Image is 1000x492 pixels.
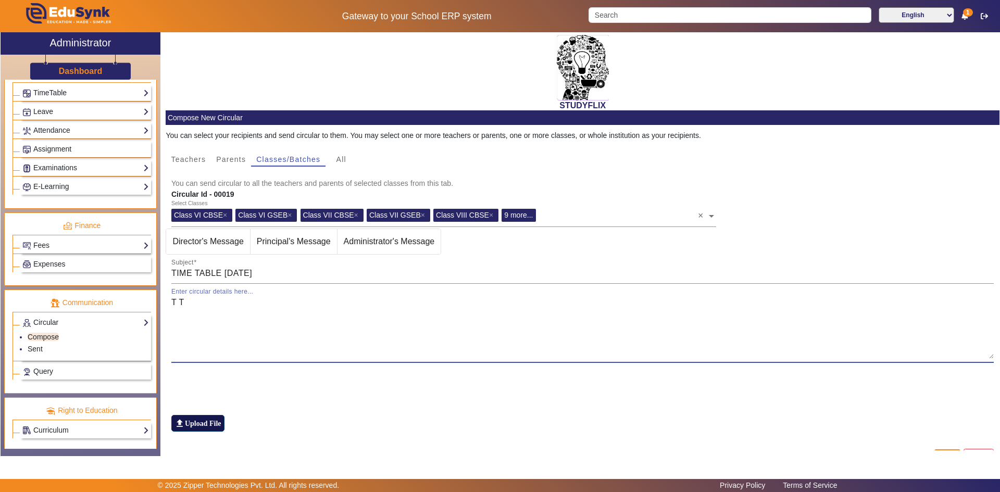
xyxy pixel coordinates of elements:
[698,205,707,222] span: Clear all
[23,260,31,268] img: Payroll.png
[23,146,31,154] img: Assignments.png
[421,211,428,219] span: ×
[166,110,999,125] mat-card-header: Compose New Circular
[12,405,151,416] p: Right to Education
[12,220,151,231] p: Finance
[238,211,287,219] span: Class VI GSEB
[50,36,111,49] h2: Administrator
[63,221,72,231] img: finance.png
[216,156,246,163] span: Parents
[22,143,149,155] a: Assignment
[33,145,71,153] span: Assignment
[1,32,160,55] a: Administrator
[223,211,230,219] span: ×
[58,66,103,77] a: Dashboard
[369,211,421,219] span: Class VII GSEB
[934,449,960,463] button: Send
[28,333,59,341] a: Compose
[589,7,871,23] input: Search
[964,449,994,463] button: Discard
[171,267,994,280] input: Subject
[354,211,361,219] span: ×
[778,478,842,492] a: Terms of Service
[557,35,609,100] img: 2da83ddf-6089-4dce-a9e2-416746467bdd
[287,211,294,219] span: ×
[22,258,149,270] a: Expenses
[28,345,43,353] a: Sent
[174,418,185,428] mat-icon: file_upload
[158,480,340,491] p: © 2025 Zipper Technologies Pvt. Ltd. All rights reserved.
[171,190,234,198] b: Circular Id - 00019
[171,288,253,295] mat-label: Enter circular details here...
[166,100,999,110] h2: STUDYFLIX
[303,211,354,219] span: Class VII CBSE
[963,8,973,17] span: 1
[171,415,224,432] label: Upload File
[171,178,994,189] mat-card-subtitle: You can send circular to all the teachers and parents of selected classes from this tab.
[256,11,578,22] h5: Gateway to your School ERP system
[22,365,149,377] a: Query
[59,66,103,76] h3: Dashboard
[51,298,60,308] img: communication.png
[436,211,489,219] span: Class VIII CBSE
[251,229,337,254] span: Principal's Message
[715,478,770,492] a: Privacy Policy
[489,211,496,219] span: ×
[504,211,533,219] span: 9 more...
[171,199,207,208] div: Select Classes
[171,259,194,266] mat-label: Subject
[256,156,320,163] span: Classes/Batches
[336,156,346,163] span: All
[337,229,441,254] span: Administrator's Message
[174,211,223,219] span: Class VI CBSE
[33,260,65,268] span: Expenses
[166,229,249,254] span: Director's Message
[33,367,53,375] span: Query
[12,297,151,308] p: Communication
[46,406,55,415] img: rte.png
[166,130,999,141] div: You can select your recipients and send circular to them. You may select one or more teachers or ...
[23,368,31,376] img: Support-tickets.png
[171,156,206,163] span: Teachers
